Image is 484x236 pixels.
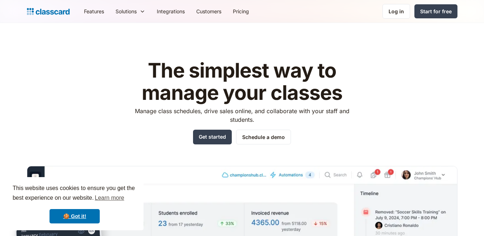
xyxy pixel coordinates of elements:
a: Schedule a demo [236,130,291,144]
div: Solutions [116,8,137,15]
div: Start for free [420,8,452,15]
a: learn more about cookies [94,193,125,203]
a: Integrations [151,3,191,19]
h1: The simplest way to manage your classes [128,60,356,104]
a: Get started [193,130,232,144]
div: Log in [389,8,404,15]
a: dismiss cookie message [50,209,100,223]
a: Features [78,3,110,19]
a: Start for free [414,4,457,18]
a: Log in [382,4,410,19]
a: Customers [191,3,227,19]
p: Manage class schedules, drive sales online, and collaborate with your staff and students. [128,107,356,124]
div: cookieconsent [6,177,144,230]
span: This website uses cookies to ensure you get the best experience on our website. [13,184,137,203]
div: Solutions [110,3,151,19]
a: home [27,6,70,17]
a: Pricing [227,3,255,19]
